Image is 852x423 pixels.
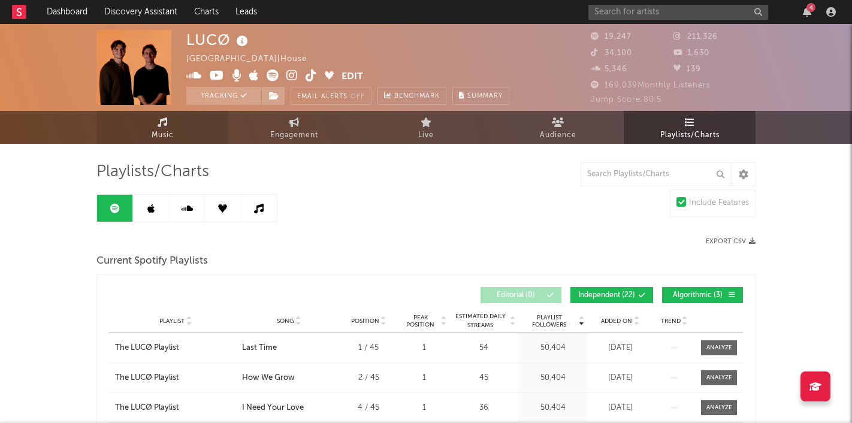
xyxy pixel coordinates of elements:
span: Position [351,318,379,325]
div: 1 / 45 [342,342,395,354]
a: The LUCØ Playlist [115,402,236,414]
div: Include Features [689,196,749,210]
input: Search for artists [588,5,768,20]
a: Benchmark [377,87,446,105]
div: The LUCØ Playlist [115,372,179,384]
div: LUCØ [186,30,251,50]
div: 1 [401,402,446,414]
div: 4 [806,3,815,12]
span: Playlists/Charts [660,128,720,143]
span: Engagement [270,128,318,143]
button: Email AlertsOff [291,87,371,105]
button: Independent(22) [570,287,653,303]
span: Peak Position [401,314,439,328]
span: Live [418,128,434,143]
span: 1,630 [673,49,709,57]
input: Search Playlists/Charts [581,162,730,186]
div: 50,404 [521,372,584,384]
span: Trend [661,318,681,325]
span: 139 [673,65,701,73]
a: Audience [492,111,624,144]
div: The LUCØ Playlist [115,402,179,414]
span: Algorithmic ( 3 ) [670,292,725,299]
span: Editorial ( 0 ) [488,292,543,299]
span: 5,346 [591,65,627,73]
div: How We Grow [242,372,295,384]
button: 4 [803,7,811,17]
div: [GEOGRAPHIC_DATA] | House [186,52,321,67]
span: 19,247 [591,33,632,41]
a: Live [360,111,492,144]
span: Summary [467,93,503,99]
button: Export CSV [706,238,756,245]
div: [DATE] [590,372,650,384]
div: Last Time [242,342,277,354]
span: Benchmark [394,89,440,104]
button: Tracking [186,87,261,105]
div: 4 / 45 [342,402,395,414]
div: 1 [401,372,446,384]
a: Engagement [228,111,360,144]
a: The LUCØ Playlist [115,372,236,384]
button: Algorithmic(3) [662,287,743,303]
span: Playlists/Charts [96,165,209,179]
div: 2 / 45 [342,372,395,384]
a: The LUCØ Playlist [115,342,236,354]
span: Current Spotify Playlists [96,254,208,268]
div: 50,404 [521,342,584,354]
button: Summary [452,87,509,105]
a: Playlists/Charts [624,111,756,144]
em: Off [351,93,365,100]
span: Added On [601,318,632,325]
span: Jump Score: 80.5 [591,96,661,104]
span: Estimated Daily Streams [452,312,508,330]
div: 1 [401,342,446,354]
div: I Need Your Love [242,402,304,414]
button: Editorial(0) [481,287,561,303]
span: Song [277,318,294,325]
span: 169,039 Monthly Listeners [591,81,711,89]
span: Playlist Followers [521,314,577,328]
span: Independent ( 22 ) [578,292,635,299]
div: 45 [452,372,515,384]
span: 34,100 [591,49,632,57]
div: 36 [452,402,515,414]
div: [DATE] [590,342,650,354]
span: 211,326 [673,33,718,41]
div: The LUCØ Playlist [115,342,179,354]
button: Edit [342,70,363,84]
div: 50,404 [521,402,584,414]
div: 54 [452,342,515,354]
span: Music [152,128,174,143]
span: Audience [540,128,576,143]
span: Playlist [159,318,185,325]
div: [DATE] [590,402,650,414]
a: Music [96,111,228,144]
